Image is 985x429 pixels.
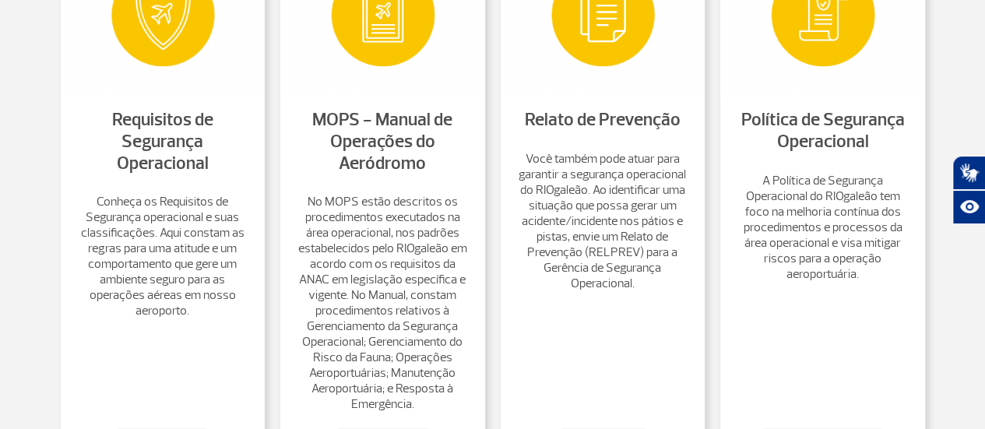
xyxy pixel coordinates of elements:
[525,108,681,131] a: Relato de Prevenção
[952,190,985,224] button: Abrir recursos assistivos.
[952,156,985,224] div: Plugin de acessibilidade da Hand Talk.
[112,108,213,174] a: Requisitos de Segurança Operacional
[516,151,690,291] a: Você também pode atuar para garantir a segurança operacional do RIOgaleão. Ao identificar uma sit...
[741,108,904,153] a: Política de Segurança Operacional
[736,173,909,282] a: A Política de Segurança Operacional do RIOgaleão tem foco na melhoria contínua dos procedimentos ...
[312,108,452,174] a: MOPS - Manual de Operações do Aeródromo
[952,156,985,190] button: Abrir tradutor de língua de sinais.
[76,194,250,318] a: Conheça os Requisitos de Segurança operacional e suas classificações. Aqui constam as regras para...
[296,194,470,412] a: No MOPS estão descritos os procedimentos executados na área operacional, nos padrões estabelecido...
